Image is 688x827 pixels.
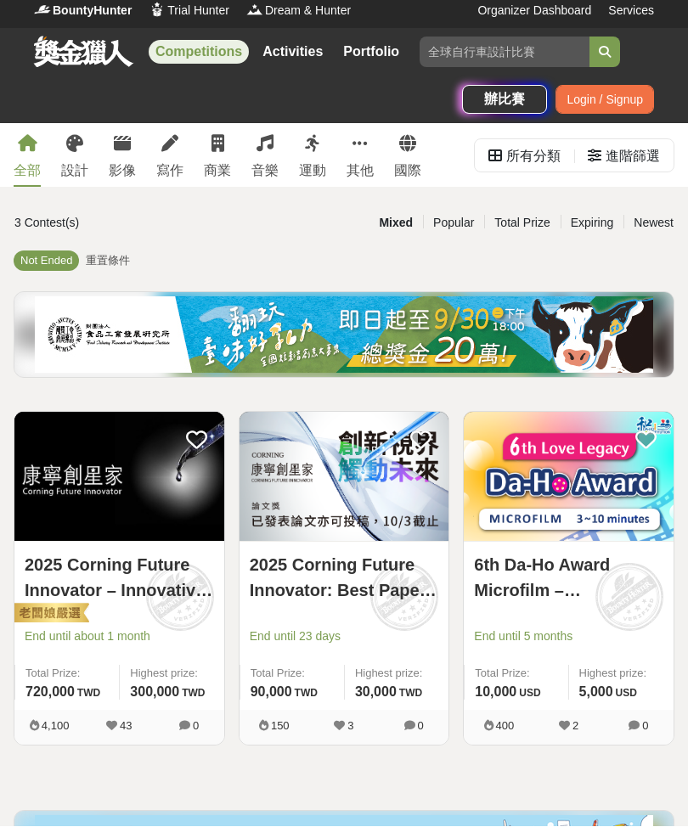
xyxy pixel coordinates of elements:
[109,161,136,182] div: 影像
[14,413,224,542] img: Cover Image
[579,685,613,700] span: 5,000
[336,41,406,65] a: Portfolio
[25,666,109,683] span: Total Prize:
[462,86,547,115] a: 辦比賽
[555,86,654,115] div: Login / Signup
[347,161,374,182] div: 其他
[61,124,88,188] a: 設計
[42,720,70,733] span: 4,100
[204,161,231,182] div: 商業
[20,255,72,267] span: Not Ended
[256,41,330,65] a: Activities
[149,2,166,19] img: Logo
[616,688,637,700] span: USD
[11,603,89,627] img: 老闆娘嚴選
[496,720,515,733] span: 400
[240,413,449,543] a: Cover Image
[606,140,660,174] div: 進階篩選
[25,685,75,700] span: 720,000
[623,209,684,239] div: Newest
[77,688,100,700] span: TWD
[14,124,41,188] a: 全部
[149,41,249,65] a: Competitions
[347,124,374,188] a: 其他
[420,37,589,68] input: 全球自行車設計比賽
[355,666,438,683] span: Highest prize:
[347,720,353,733] span: 3
[561,209,624,239] div: Expiring
[506,140,561,174] div: 所有分類
[149,3,229,20] a: LogoTrial Hunter
[394,161,421,182] div: 國際
[251,685,292,700] span: 90,000
[474,553,663,604] a: 6th Da-Ho Award Microfilm – International Category
[474,628,663,646] span: End until 5 months
[399,688,422,700] span: TWD
[484,209,560,239] div: Total Prize
[250,553,439,604] a: 2025 Corning Future Innovator: Best Paper Award
[642,720,648,733] span: 0
[423,209,484,239] div: Popular
[295,688,318,700] span: TWD
[299,161,326,182] div: 運動
[34,3,132,20] a: LogoBountyHunter
[34,2,51,19] img: Logo
[53,3,132,20] span: BountyHunter
[475,685,516,700] span: 10,000
[608,3,654,20] a: Services
[271,720,290,733] span: 150
[299,124,326,188] a: 運動
[130,666,213,683] span: Highest prize:
[204,124,231,188] a: 商業
[475,666,557,683] span: Total Prize:
[156,161,183,182] div: 寫作
[246,3,351,20] a: LogoDream & Hunter
[61,161,88,182] div: 設計
[464,413,674,543] a: Cover Image
[464,413,674,542] img: Cover Image
[130,685,179,700] span: 300,000
[355,685,397,700] span: 30,000
[182,688,205,700] span: TWD
[369,209,423,239] div: Mixed
[418,720,424,733] span: 0
[246,2,263,19] img: Logo
[14,209,233,239] div: 3 Contest(s)
[394,124,421,188] a: 國際
[167,3,229,20] span: Trial Hunter
[251,161,279,182] div: 音樂
[25,553,214,604] a: 2025 Corning Future Innovator – Innovative Application Competition
[240,413,449,542] img: Cover Image
[14,161,41,182] div: 全部
[25,628,214,646] span: End until about 1 month
[156,124,183,188] a: 寫作
[35,297,653,374] img: 135e1ccb-0c6c-4c53-91fc-e03bdf93c573.jpg
[265,3,351,20] span: Dream & Hunter
[251,124,279,188] a: 音樂
[572,720,578,733] span: 2
[120,720,132,733] span: 43
[477,3,591,20] a: Organizer Dashboard
[14,413,224,543] a: Cover Image
[519,688,540,700] span: USD
[579,666,663,683] span: Highest prize:
[86,255,130,267] span: 重置條件
[251,666,334,683] span: Total Prize:
[193,720,199,733] span: 0
[250,628,439,646] span: End until 23 days
[109,124,136,188] a: 影像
